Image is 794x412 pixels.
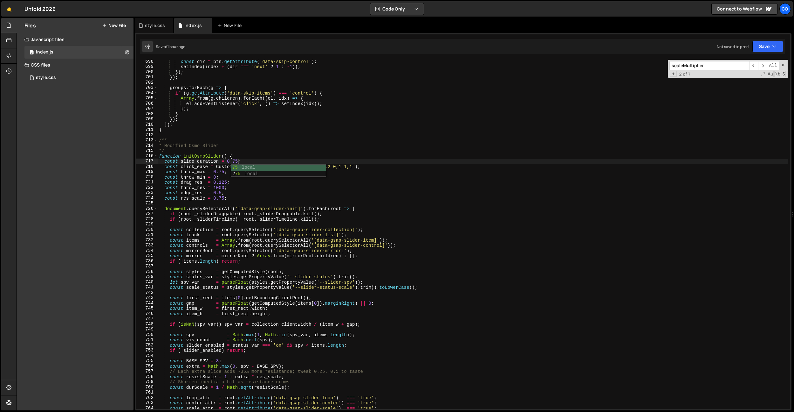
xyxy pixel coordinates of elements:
div: 702 [136,80,158,85]
div: 717 [136,159,158,164]
div: 716 [136,153,158,159]
div: 17293/47925.css [24,71,133,84]
div: 749 [136,327,158,332]
div: 732 [136,238,158,243]
input: Search for [669,61,749,70]
div: Unfold 2026 [24,5,56,13]
div: 752 [136,343,158,348]
div: 707 [136,106,158,111]
div: 727 [136,211,158,217]
button: Save [752,41,783,52]
div: 700 [136,69,158,75]
div: 724 [136,195,158,201]
div: 745 [136,306,158,311]
div: 712 [136,132,158,138]
div: 756 [136,364,158,369]
div: 762 [136,395,158,401]
a: Co [779,3,791,15]
div: 719 [136,169,158,174]
div: 1 hour ago [167,44,186,49]
div: 17293/47924.js [24,46,133,59]
div: New File [217,22,244,29]
div: 740 [136,280,158,285]
div: 720 [136,174,158,180]
span: Alt-Enter [767,61,779,70]
div: Not saved to prod [717,44,749,49]
div: 733 [136,243,158,248]
div: 726 [136,206,158,211]
h2: Files [24,22,36,29]
span: 0 [30,50,34,55]
div: 698 [136,59,158,64]
div: 735 [136,253,158,259]
div: 710 [136,122,158,127]
div: 753 [136,348,158,353]
a: 🤙 [1,1,17,17]
div: 746 [136,311,158,316]
div: 764 [136,406,158,411]
span: ​ [758,61,767,70]
div: 754 [136,353,158,359]
span: 2 of 7 [677,72,693,77]
div: 744 [136,301,158,306]
div: 701 [136,75,158,80]
div: index.js [184,22,202,29]
div: 734 [136,248,158,253]
div: 760 [136,385,158,390]
div: 729 [136,222,158,227]
div: 711 [136,127,158,132]
div: 736 [136,259,158,264]
div: 709 [136,117,158,122]
div: CSS files [17,59,133,71]
span: Whole Word Search [774,71,781,77]
div: 699 [136,64,158,69]
div: 761 [136,390,158,395]
div: 758 [136,374,158,380]
button: New File [102,23,126,28]
button: Code Only [370,3,424,15]
div: 715 [136,148,158,153]
div: 742 [136,290,158,295]
div: 718 [136,164,158,169]
div: 748 [136,322,158,327]
div: 722 [136,185,158,190]
a: Connect to Webflow [711,3,777,15]
div: Javascript files [17,33,133,46]
div: 759 [136,379,158,385]
div: Saved [156,44,185,49]
div: 730 [136,227,158,232]
div: 704 [136,90,158,96]
div: 750 [136,332,158,337]
div: style.css [145,22,165,29]
div: 714 [136,143,158,148]
span: Toggle Replace mode [670,71,677,77]
div: 725 [136,201,158,206]
div: 703 [136,85,158,90]
div: 705 [136,96,158,101]
div: 738 [136,269,158,274]
span: RegExp Search [760,71,766,77]
div: 747 [136,316,158,322]
div: 751 [136,337,158,343]
span: CaseSensitive Search [767,71,774,77]
div: 723 [136,190,158,195]
div: 713 [136,138,158,143]
div: index.js [36,49,53,55]
span: Search In Selection [782,71,786,77]
div: 721 [136,180,158,185]
div: 708 [136,111,158,117]
div: 706 [136,101,158,106]
div: 743 [136,295,158,301]
span: ​ [749,61,758,70]
div: 757 [136,369,158,374]
div: 741 [136,285,158,290]
div: 737 [136,264,158,269]
div: 731 [136,232,158,238]
div: 739 [136,274,158,280]
div: style.css [36,75,56,81]
div: 755 [136,358,158,364]
div: 728 [136,217,158,222]
div: 763 [136,400,158,406]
